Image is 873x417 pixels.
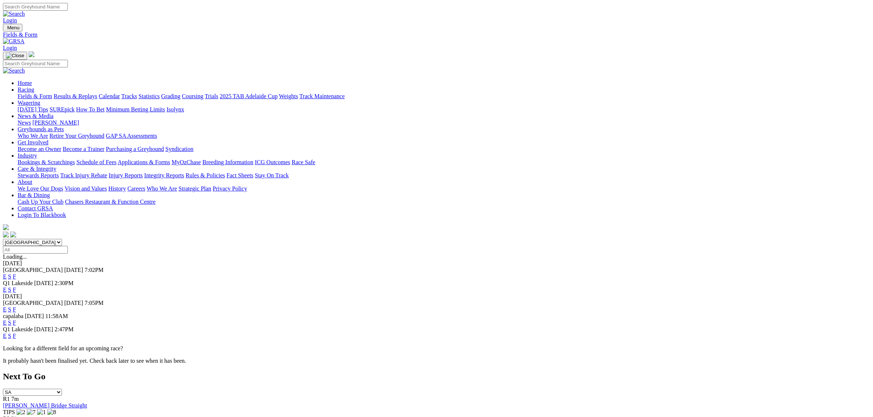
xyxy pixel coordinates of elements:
a: Track Injury Rebate [60,172,107,178]
a: Schedule of Fees [76,159,116,165]
a: Chasers Restaurant & Function Centre [65,199,155,205]
div: Wagering [18,106,870,113]
img: GRSA [3,38,25,45]
a: E [3,320,7,326]
a: Purchasing a Greyhound [106,146,164,152]
span: 2:47PM [55,326,74,332]
a: E [3,287,7,293]
span: [GEOGRAPHIC_DATA] [3,300,63,306]
div: [DATE] [3,293,870,300]
a: Syndication [165,146,193,152]
a: Privacy Policy [213,185,247,192]
div: Care & Integrity [18,172,870,179]
a: Careers [127,185,145,192]
a: Cash Up Your Club [18,199,63,205]
a: Become an Owner [18,146,61,152]
a: Calendar [99,93,120,99]
a: Contact GRSA [18,205,53,211]
img: Search [3,11,25,17]
img: facebook.svg [3,232,9,237]
a: Results & Replays [54,93,97,99]
input: Search [3,3,68,11]
a: Weights [279,93,298,99]
partial: It probably hasn't been finalised yet. Check back later to see when it has been. [3,358,186,364]
span: [DATE] [34,280,53,286]
a: Track Maintenance [300,93,345,99]
a: SUREpick [49,106,74,112]
a: Strategic Plan [179,185,211,192]
a: Grading [161,93,180,99]
a: Industry [18,152,37,159]
a: Racing [18,86,34,93]
a: Fields & Form [18,93,52,99]
div: News & Media [18,119,870,126]
a: Login [3,17,17,23]
a: Isolynx [166,106,184,112]
a: Retire Your Greyhound [49,133,104,139]
a: News & Media [18,113,54,119]
a: Fields & Form [3,32,870,38]
a: Stay On Track [255,172,289,178]
a: Greyhounds as Pets [18,126,64,132]
div: About [18,185,870,192]
span: TIPS [3,409,15,415]
img: twitter.svg [10,232,16,237]
a: History [108,185,126,192]
span: [GEOGRAPHIC_DATA] [3,267,63,273]
a: S [8,320,11,326]
a: Statistics [139,93,160,99]
div: [DATE] [3,260,870,267]
a: Bar & Dining [18,192,50,198]
span: [DATE] [25,313,44,319]
span: Loading... [3,254,27,260]
a: Trials [205,93,218,99]
span: [DATE] [64,267,83,273]
a: Breeding Information [202,159,253,165]
a: F [13,287,16,293]
a: [PERSON_NAME] [32,119,79,126]
a: Minimum Betting Limits [106,106,165,112]
a: Stewards Reports [18,172,59,178]
input: Search [3,60,68,67]
a: S [8,306,11,313]
a: We Love Our Dogs [18,185,63,192]
img: Search [3,67,25,74]
a: 2025 TAB Adelaide Cup [220,93,278,99]
div: Bar & Dining [18,199,870,205]
img: 7 [27,409,36,416]
span: 11:58AM [45,313,68,319]
a: E [3,273,7,280]
a: GAP SA Assessments [106,133,157,139]
a: About [18,179,32,185]
a: Vision and Values [65,185,107,192]
a: S [8,287,11,293]
div: Racing [18,93,870,100]
span: Q1 Lakeside [3,326,33,332]
img: 1 [37,409,46,416]
a: ICG Outcomes [255,159,290,165]
a: Integrity Reports [144,172,184,178]
a: Login To Blackbook [18,212,66,218]
a: Become a Trainer [63,146,104,152]
span: [DATE] [34,326,53,332]
img: 2 [16,409,25,416]
img: logo-grsa-white.png [29,51,34,57]
button: Toggle navigation [3,52,27,60]
a: Race Safe [291,159,315,165]
a: News [18,119,31,126]
span: Menu [7,25,19,30]
button: Toggle navigation [3,24,22,32]
a: F [13,273,16,280]
img: Close [6,53,24,59]
span: 7m [11,396,19,402]
span: 7:05PM [85,300,104,306]
a: S [8,273,11,280]
a: Who We Are [18,133,48,139]
a: Wagering [18,100,40,106]
a: Applications & Forms [118,159,170,165]
a: Bookings & Scratchings [18,159,75,165]
span: 2:30PM [55,280,74,286]
a: F [13,333,16,339]
span: R1 [3,396,10,402]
